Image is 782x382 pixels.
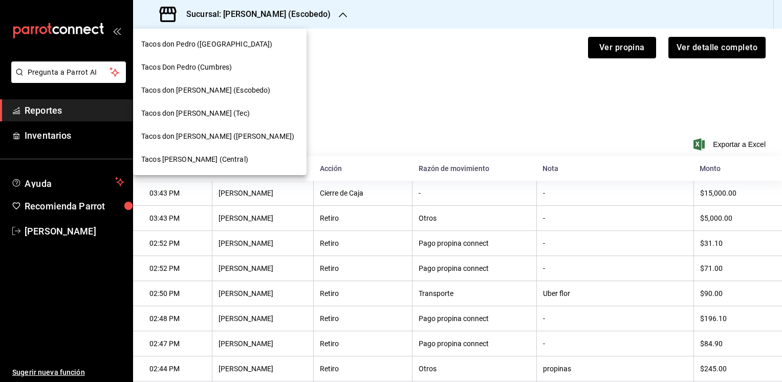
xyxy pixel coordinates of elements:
span: Tacos Don Pedro (Cumbres) [141,62,232,73]
div: Tacos don [PERSON_NAME] (Escobedo) [133,79,307,102]
span: Tacos don Pedro ([GEOGRAPHIC_DATA]) [141,39,273,50]
div: Tacos don [PERSON_NAME] ([PERSON_NAME]) [133,125,307,148]
span: Tacos [PERSON_NAME] (Central) [141,154,248,165]
span: Tacos don [PERSON_NAME] ([PERSON_NAME]) [141,131,294,142]
div: Tacos don [PERSON_NAME] (Tec) [133,102,307,125]
span: Tacos don [PERSON_NAME] (Escobedo) [141,85,270,96]
span: Tacos don [PERSON_NAME] (Tec) [141,108,250,119]
div: Tacos [PERSON_NAME] (Central) [133,148,307,171]
div: Tacos Don Pedro (Cumbres) [133,56,307,79]
div: Tacos don Pedro ([GEOGRAPHIC_DATA]) [133,33,307,56]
